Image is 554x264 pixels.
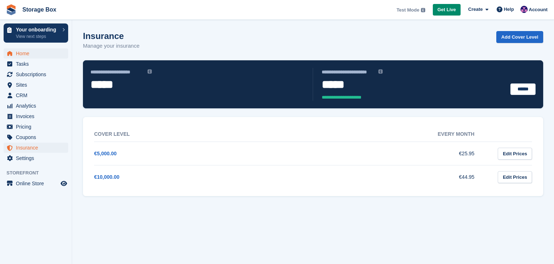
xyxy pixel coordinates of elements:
[4,132,68,142] a: menu
[6,4,17,15] img: stora-icon-8386f47178a22dfd0bd8f6a31ec36ba5ce8667c1dd55bd0f319d3a0aa187defe.svg
[498,148,532,160] a: Edit Prices
[291,165,489,189] td: €44.95
[291,142,489,165] td: €25.95
[16,178,59,189] span: Online Store
[16,27,59,32] p: Your onboarding
[421,8,425,12] img: icon-info-grey-7440780725fd019a000dd9b08b2336e03edf1995a4989e88bcd33f0948082b44.svg
[6,169,72,177] span: Storefront
[83,31,140,41] h1: Insurance
[94,151,116,156] a: €5,000.00
[4,69,68,79] a: menu
[16,48,59,59] span: Home
[468,6,483,13] span: Create
[4,111,68,121] a: menu
[16,122,59,132] span: Pricing
[16,80,59,90] span: Sites
[16,90,59,100] span: CRM
[4,178,68,189] a: menu
[83,42,140,50] p: Manage your insurance
[4,153,68,163] a: menu
[60,179,68,188] a: Preview store
[16,33,59,40] p: View next steps
[4,101,68,111] a: menu
[378,69,383,74] img: icon-info-grey-7440780725fd019a000dd9b08b2336e03edf1995a4989e88bcd33f0948082b44.svg
[433,4,461,16] a: Get Live
[438,6,456,13] span: Get Live
[504,6,514,13] span: Help
[4,143,68,153] a: menu
[16,101,59,111] span: Analytics
[4,48,68,59] a: menu
[94,174,119,180] a: €10,000.00
[16,59,59,69] span: Tasks
[4,90,68,100] a: menu
[4,80,68,90] a: menu
[16,69,59,79] span: Subscriptions
[529,6,548,13] span: Account
[498,171,532,183] a: Edit Prices
[520,6,528,13] img: Vincent Smith
[148,69,152,74] img: icon-info-grey-7440780725fd019a000dd9b08b2336e03edf1995a4989e88bcd33f0948082b44.svg
[496,31,544,43] a: Add Cover Level
[396,7,419,14] span: Test Mode
[16,111,59,121] span: Invoices
[94,127,291,142] th: Cover Level
[16,132,59,142] span: Coupons
[16,143,59,153] span: Insurance
[4,122,68,132] a: menu
[4,59,68,69] a: menu
[291,127,489,142] th: Every month
[19,4,59,16] a: Storage Box
[16,153,59,163] span: Settings
[4,23,68,43] a: Your onboarding View next steps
